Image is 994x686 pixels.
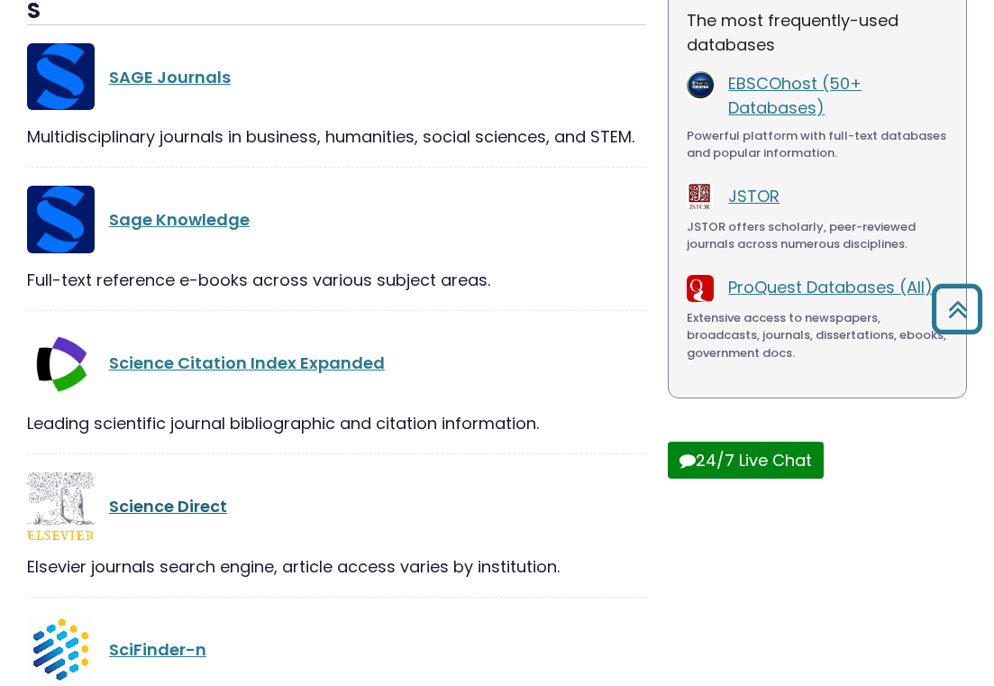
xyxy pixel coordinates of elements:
[668,442,824,479] button: 24/7 Live Chat
[27,268,646,292] div: Full-text reference e-books across various subject areas.
[27,411,646,435] div: Leading scientific journal bibliographic and citation information.
[925,292,989,325] a: Back to Top
[109,66,231,88] a: SAGE Journals
[109,495,227,517] a: Science Direct
[687,8,948,57] p: The most frequently-used databases
[27,554,646,579] div: Elsevier journals search engine, article access varies by institution.
[687,309,948,362] div: Extensive access to newspapers, broadcasts, journals, dissertations, ebooks, government docs.
[687,127,948,162] div: Powerful platform with full-text databases and popular information.
[728,276,933,298] a: ProQuest Databases (All)
[687,218,948,253] div: JSTOR offers scholarly, peer-reviewed journals across numerous disciplines.
[728,72,862,119] a: EBSCOhost (50+ Databases)
[109,208,250,231] a: Sage Knowledge
[27,124,646,149] div: Multidisciplinary journals in business, humanities, social sciences, and STEM.
[109,638,206,661] a: SciFinder-n
[109,352,385,374] a: Science Citation Index Expanded
[728,185,780,207] a: JSTOR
